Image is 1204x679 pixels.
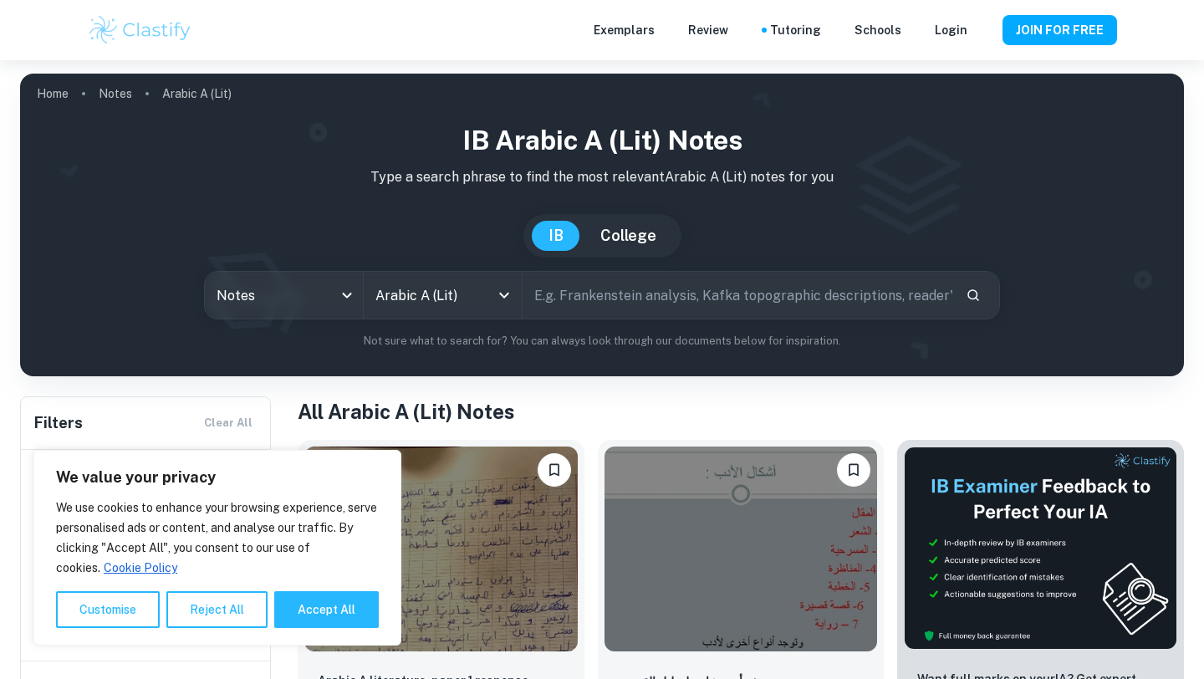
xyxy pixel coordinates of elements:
[1002,15,1117,45] button: JOIN FOR FREE
[274,591,379,628] button: Accept All
[935,21,967,39] a: Login
[20,74,1184,376] img: profile cover
[103,560,178,575] a: Cookie Policy
[981,26,989,34] button: Help and Feedback
[523,272,952,319] input: E.g. Frankenstein analysis, Kafka topographic descriptions, reader's perception...
[532,221,580,251] button: IB
[594,21,655,39] p: Exemplars
[584,221,673,251] button: College
[56,467,379,488] p: We value your privacy
[304,447,578,651] img: Arabic A (Lit) Notes example thumbnail: Arabic A literature, paper 1 response, r
[770,21,821,39] a: Tutoring
[33,450,401,646] div: We value your privacy
[87,13,193,47] img: Clastify logo
[855,21,901,39] a: Schools
[37,82,69,105] a: Home
[205,272,363,319] div: Notes
[34,411,83,435] h6: Filters
[492,283,516,307] button: Open
[298,396,1184,426] h1: All Arabic A (Lit) Notes
[166,591,268,628] button: Reject All
[56,591,160,628] button: Customise
[837,453,870,487] button: Please log in to bookmark exemplars
[56,498,379,578] p: We use cookies to enhance your browsing experience, serve personalised ads or content, and analys...
[99,82,132,105] a: Notes
[33,120,1171,161] h1: IB Arabic A (Lit) Notes
[538,453,571,487] button: Please log in to bookmark exemplars
[959,281,987,309] button: Search
[33,167,1171,187] p: Type a search phrase to find the most relevant Arabic A (Lit) notes for you
[904,447,1177,650] img: Thumbnail
[162,84,232,103] p: Arabic A (Lit)
[605,447,878,651] img: Arabic A (Lit) Notes example thumbnail: نموذج أسترشادي لتحليل القصيدة
[688,21,728,39] p: Review
[33,333,1171,350] p: Not sure what to search for? You can always look through our documents below for inspiration.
